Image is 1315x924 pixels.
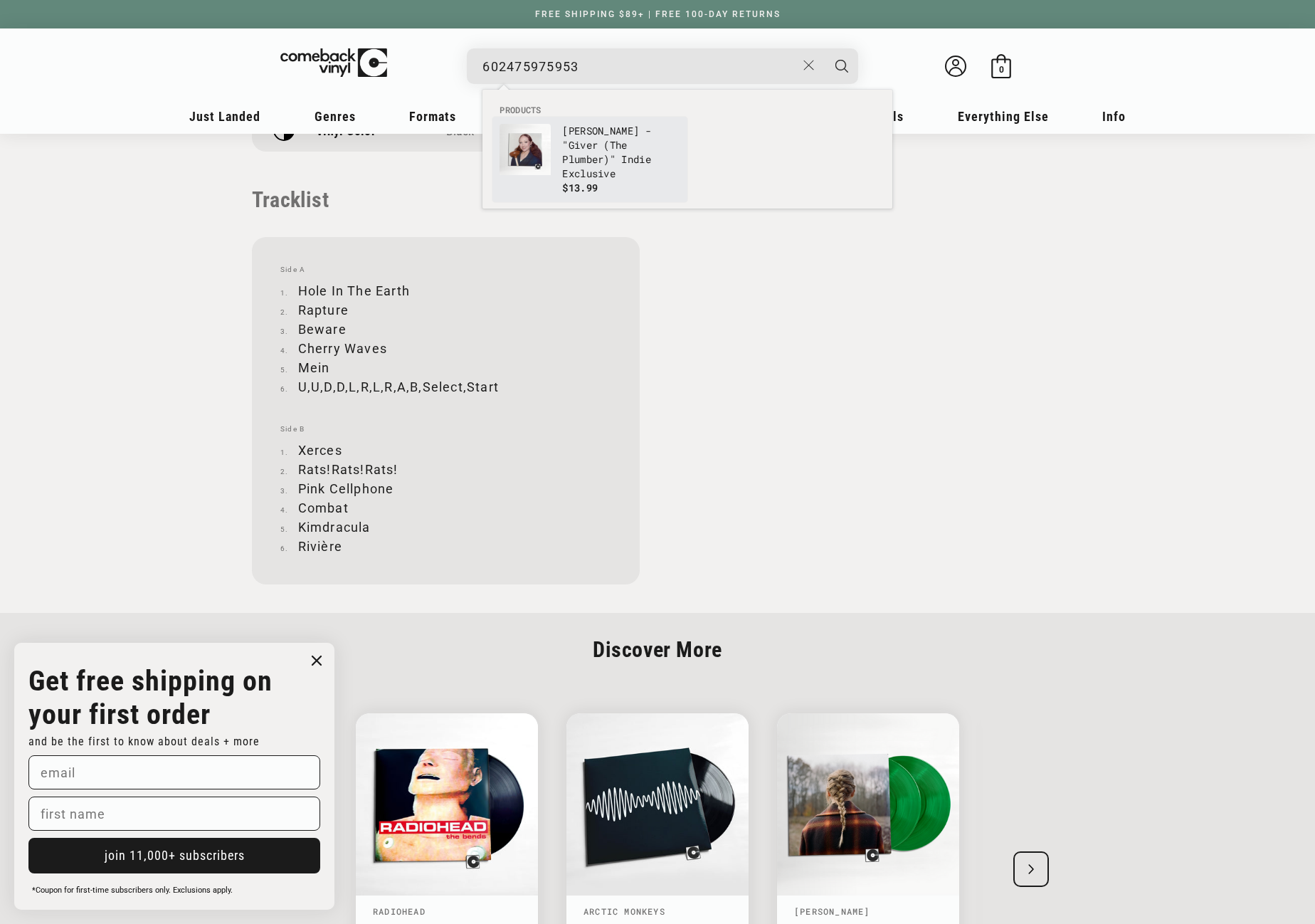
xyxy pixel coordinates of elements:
li: Hole In The Earth [280,281,611,300]
input: first name [28,797,320,831]
button: Close [796,50,823,81]
p: [PERSON_NAME] - "Giver (The Plumber)" Indie Exclusive [562,124,680,181]
li: Kimdracula [280,518,611,537]
span: Side B [280,425,611,434]
a: Chappell Roan - "Giver (The Plumber)" Indie Exclusive [PERSON_NAME] - "Giver (The Plumber)" Indie... [500,124,680,195]
img: Chappell Roan - "Giver (The Plumber)" Indie Exclusive [500,124,551,175]
span: $13.99 [562,181,598,194]
a: [PERSON_NAME] [794,905,870,917]
li: Beware [280,320,611,339]
span: Side A [280,266,611,274]
li: Combat [280,498,611,518]
div: Products [482,90,892,209]
li: Rats!Rats!Rats! [280,460,611,479]
a: FREE SHIPPING $89+ | FREE 100-DAY RETURNS [521,9,795,19]
span: 0 [999,64,1004,75]
input: When autocomplete results are available use up and down arrows to review and enter to select [482,52,796,81]
span: and be the first to know about deals + more [28,735,260,748]
button: Search [824,48,860,84]
span: *Coupon for first-time subscribers only. Exclusions apply. [32,886,233,895]
li: U,U,D,D,L,R,L,R,A,B,Select,Start [280,377,611,397]
a: Arctic Monkeys [583,905,665,917]
span: Everything Else [958,109,1049,124]
li: Mein [280,358,611,377]
div: Next slide [1013,851,1049,887]
li: Xerces [280,441,611,460]
p: Tracklist [252,187,640,212]
li: Products [492,104,882,117]
li: Pink Cellphone [280,479,611,498]
li: products: Chappell Roan - "Giver (The Plumber)" Indie Exclusive [492,117,687,202]
span: Info [1102,109,1126,124]
button: join 11,000+ subscribers [28,838,320,873]
li: Rivière [280,537,611,556]
span: Just Landed [189,109,260,124]
strong: Get free shipping on your first order [28,664,273,731]
div: Search [467,48,858,84]
input: email [28,755,320,789]
li: Rapture [280,300,611,320]
li: Cherry Waves [280,339,611,358]
span: Genres [315,109,356,124]
a: Radiohead [373,905,426,917]
span: Formats [409,109,456,124]
button: Close dialog [306,650,327,671]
